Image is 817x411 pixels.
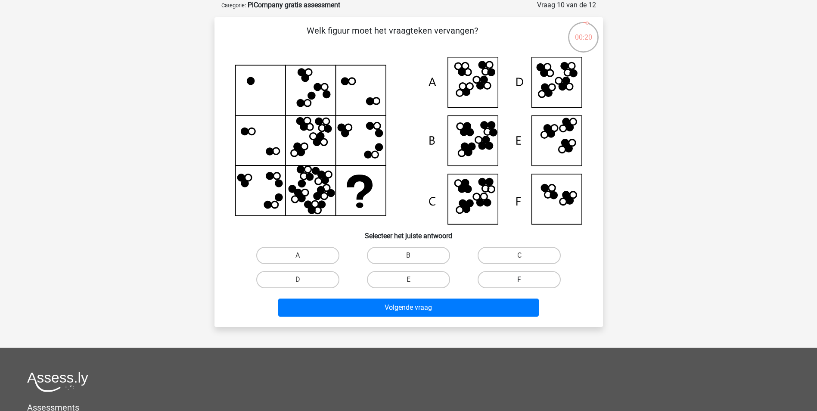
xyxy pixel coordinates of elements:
small: Categorie: [221,2,246,9]
label: B [367,247,450,264]
label: A [256,247,339,264]
strong: PiCompany gratis assessment [248,1,340,9]
label: F [478,271,561,288]
h6: Selecteer het juiste antwoord [228,225,589,240]
p: Welk figuur moet het vraagteken vervangen? [228,24,557,50]
div: 00:20 [567,21,600,43]
label: C [478,247,561,264]
button: Volgende vraag [278,299,539,317]
label: D [256,271,339,288]
label: E [367,271,450,288]
img: Assessly logo [27,372,88,392]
